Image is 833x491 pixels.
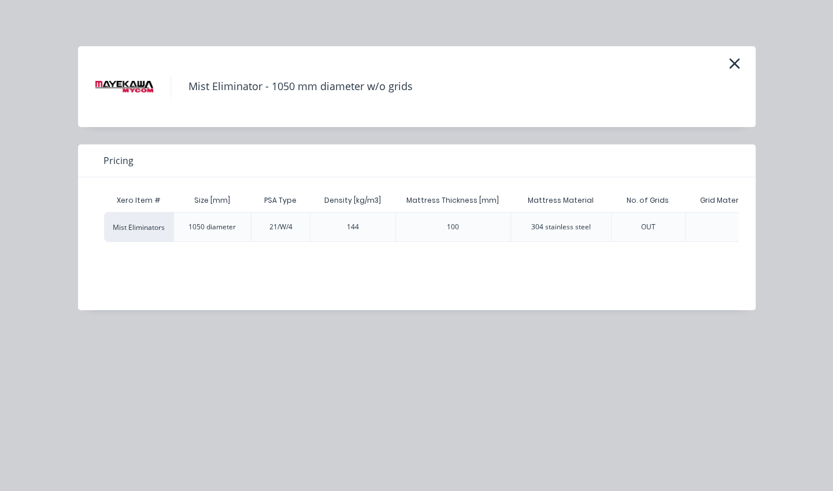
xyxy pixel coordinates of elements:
[95,58,153,116] img: Mist Eliminator - 1050 mm diameter w/o grids
[397,186,508,215] div: Mattress Thickness [mm]
[185,186,239,215] div: Size [mm]
[104,212,173,242] div: Mist Eliminators
[531,222,591,232] div: 304 stainless steel
[104,189,173,212] div: Xero Item #
[347,222,359,232] div: 144
[103,154,134,168] span: Pricing
[617,186,678,215] div: No. of Grids
[255,186,306,215] div: PSA Type
[691,186,757,215] div: Grid Material
[641,222,656,232] div: OUT
[269,222,293,232] div: 21/W/4
[519,186,603,215] div: Mattress Material
[188,222,236,232] div: 1050 diameter
[171,76,430,98] h4: Mist Eliminator - 1050 mm diameter w/o grids
[315,186,390,215] div: Density [kg/m3]
[447,222,459,232] div: 100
